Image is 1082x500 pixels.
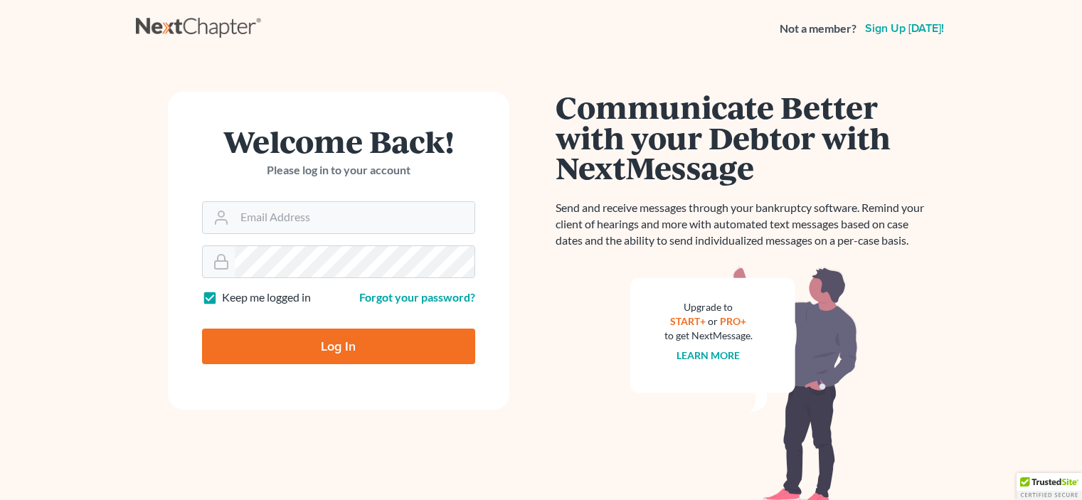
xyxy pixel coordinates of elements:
input: Email Address [235,202,474,233]
div: TrustedSite Certified [1017,473,1082,500]
h1: Communicate Better with your Debtor with NextMessage [556,92,933,183]
strong: Not a member? [780,21,856,37]
label: Keep me logged in [222,289,311,306]
a: Forgot your password? [359,290,475,304]
div: Upgrade to [664,300,753,314]
span: or [708,315,718,327]
p: Please log in to your account [202,162,475,179]
div: to get NextMessage. [664,329,753,343]
h1: Welcome Back! [202,126,475,156]
a: PRO+ [720,315,746,327]
p: Send and receive messages through your bankruptcy software. Remind your client of hearings and mo... [556,200,933,249]
input: Log In [202,329,475,364]
a: Sign up [DATE]! [862,23,947,34]
a: Learn more [677,349,740,361]
a: START+ [670,315,706,327]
